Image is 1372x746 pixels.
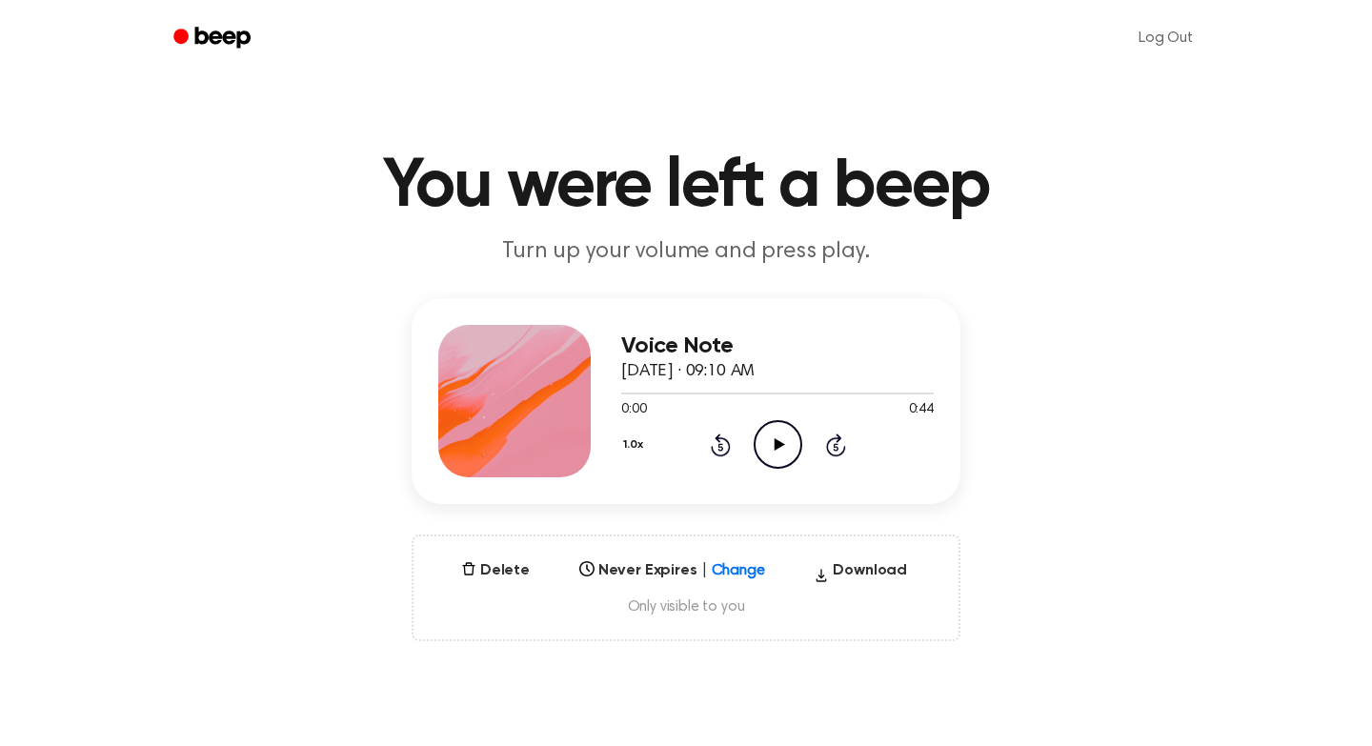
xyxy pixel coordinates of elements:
h3: Voice Note [621,333,934,359]
button: Download [806,559,915,590]
a: Log Out [1120,15,1212,61]
button: 1.0x [621,429,650,461]
span: 0:00 [621,400,646,420]
button: Delete [454,559,537,582]
a: Beep [160,20,268,57]
span: 0:44 [909,400,934,420]
h1: You were left a beep [198,152,1174,221]
span: Only visible to you [436,597,936,616]
span: [DATE] · 09:10 AM [621,363,755,380]
p: Turn up your volume and press play. [320,236,1052,268]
